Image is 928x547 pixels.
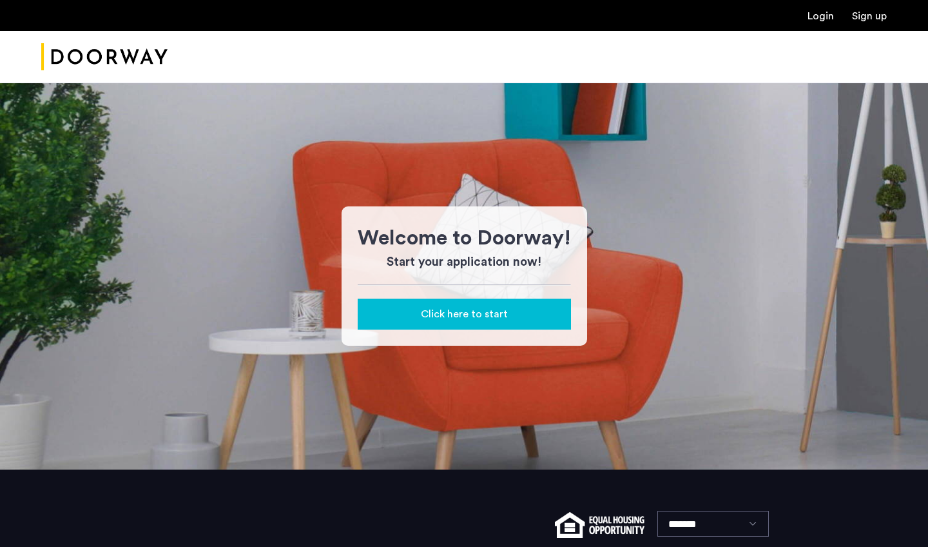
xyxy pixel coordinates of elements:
[41,33,168,81] a: Cazamio Logo
[41,33,168,81] img: logo
[358,223,571,254] h1: Welcome to Doorway!
[852,11,887,21] a: Registration
[807,11,834,21] a: Login
[657,511,769,537] select: Language select
[555,512,644,538] img: equal-housing.png
[358,254,571,272] h3: Start your application now!
[421,306,508,322] span: Click here to start
[358,299,571,330] button: button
